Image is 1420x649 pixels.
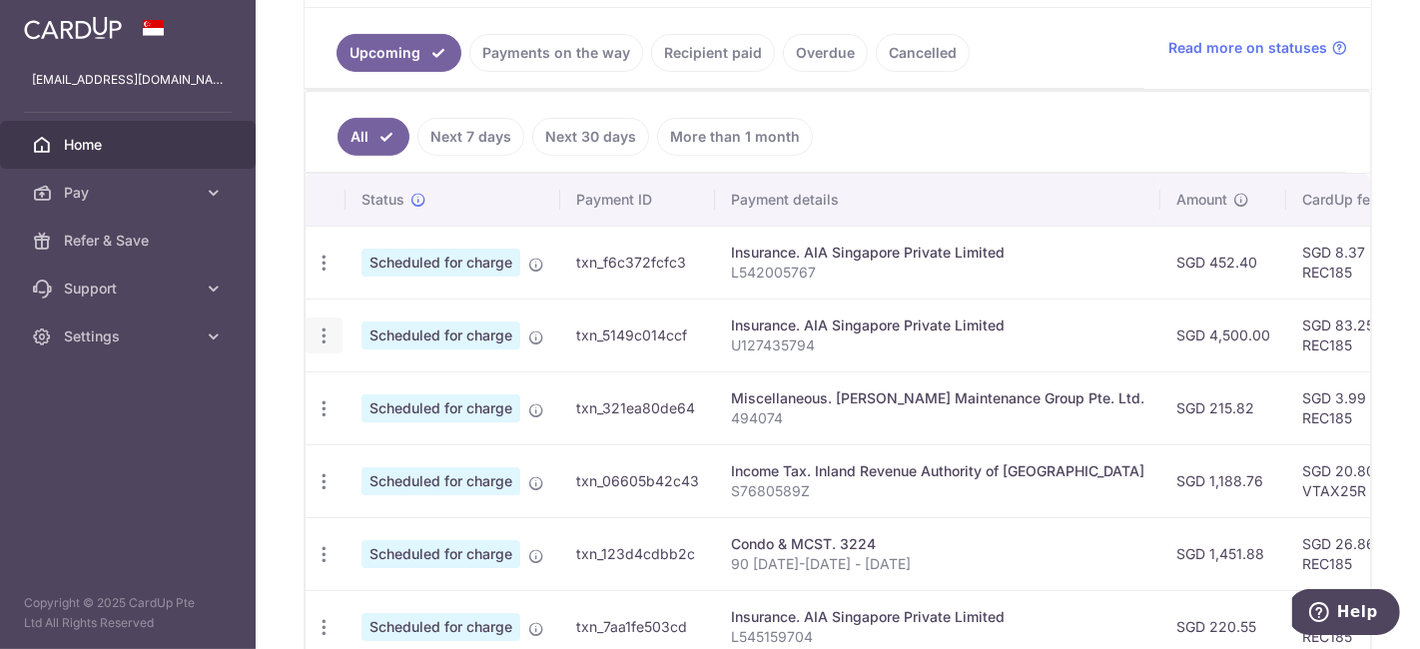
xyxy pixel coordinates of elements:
iframe: Opens a widget where you can find more information [1292,589,1400,639]
td: SGD 1,188.76 [1160,444,1286,517]
div: Income Tax. Inland Revenue Authority of [GEOGRAPHIC_DATA] [731,461,1144,481]
a: More than 1 month [657,118,813,156]
span: Scheduled for charge [361,540,520,568]
div: Condo & MCST. 3224 [731,534,1144,554]
p: U127435794 [731,335,1144,355]
td: SGD 452.40 [1160,226,1286,299]
a: All [338,118,409,156]
a: Upcoming [337,34,461,72]
p: L542005767 [731,263,1144,283]
td: txn_5149c014ccf [560,299,715,371]
span: Status [361,190,404,210]
span: Settings [64,326,196,346]
div: Insurance. AIA Singapore Private Limited [731,316,1144,335]
th: Payment ID [560,174,715,226]
img: CardUp [24,16,122,40]
p: S7680589Z [731,481,1144,501]
th: Payment details [715,174,1160,226]
td: SGD 83.25 REC185 [1286,299,1416,371]
p: L545159704 [731,627,1144,647]
td: SGD 3.99 REC185 [1286,371,1416,444]
td: txn_321ea80de64 [560,371,715,444]
div: Insurance. AIA Singapore Private Limited [731,243,1144,263]
span: Scheduled for charge [361,613,520,641]
p: 494074 [731,408,1144,428]
span: Read more on statuses [1168,38,1327,58]
span: Amount [1176,190,1227,210]
span: CardUp fee [1302,190,1378,210]
span: Scheduled for charge [361,394,520,422]
p: [EMAIL_ADDRESS][DOMAIN_NAME] [32,70,224,90]
td: txn_123d4cdbb2c [560,517,715,590]
span: Scheduled for charge [361,249,520,277]
a: Payments on the way [469,34,643,72]
span: Home [64,135,196,155]
td: txn_06605b42c43 [560,444,715,517]
a: Overdue [783,34,868,72]
td: SGD 8.37 REC185 [1286,226,1416,299]
a: Cancelled [876,34,970,72]
td: SGD 215.82 [1160,371,1286,444]
span: Support [64,279,196,299]
a: Next 7 days [417,118,524,156]
span: Pay [64,183,196,203]
td: SGD 20.80 VTAX25R [1286,444,1416,517]
td: SGD 4,500.00 [1160,299,1286,371]
td: txn_f6c372fcfc3 [560,226,715,299]
span: Refer & Save [64,231,196,251]
span: Scheduled for charge [361,467,520,495]
span: Scheduled for charge [361,322,520,349]
a: Recipient paid [651,34,775,72]
a: Next 30 days [532,118,649,156]
p: 90 [DATE]-[DATE] - [DATE] [731,554,1144,574]
div: Miscellaneous. [PERSON_NAME] Maintenance Group Pte. Ltd. [731,388,1144,408]
a: Read more on statuses [1168,38,1347,58]
td: SGD 26.86 REC185 [1286,517,1416,590]
td: SGD 1,451.88 [1160,517,1286,590]
div: Insurance. AIA Singapore Private Limited [731,607,1144,627]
